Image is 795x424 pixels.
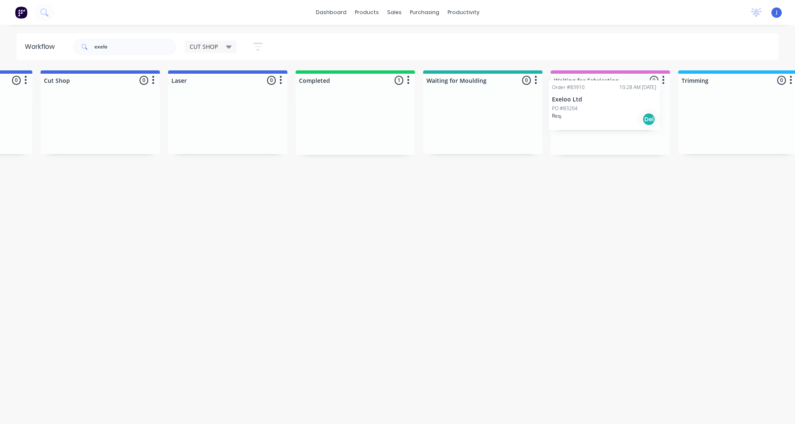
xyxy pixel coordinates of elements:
[15,6,27,19] img: Factory
[312,6,351,19] a: dashboard
[383,6,406,19] div: sales
[94,39,176,55] input: Search for orders...
[25,42,59,52] div: Workflow
[776,9,778,16] span: J
[190,42,218,51] span: CUT SHOP
[443,6,484,19] div: productivity
[406,6,443,19] div: purchasing
[351,6,383,19] div: products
